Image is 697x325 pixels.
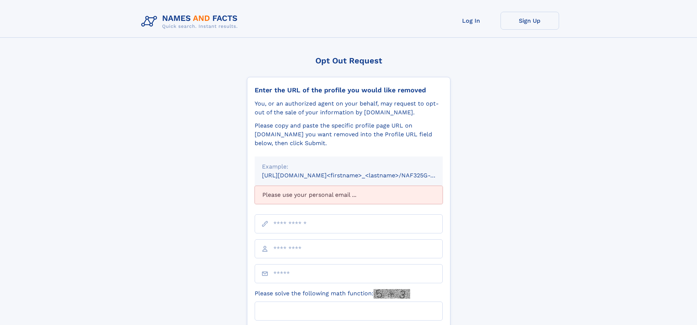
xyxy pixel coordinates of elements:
div: Opt Out Request [247,56,450,65]
label: Please solve the following math function: [255,289,410,299]
small: [URL][DOMAIN_NAME]<firstname>_<lastname>/NAF325G-xxxxxxxx [262,172,457,179]
div: Example: [262,162,435,171]
img: Logo Names and Facts [138,12,244,32]
div: Enter the URL of the profile you would like removed [255,86,443,94]
a: Log In [442,12,501,30]
div: Please use your personal email ... [255,186,443,204]
a: Sign Up [501,12,559,30]
div: You, or an authorized agent on your behalf, may request to opt-out of the sale of your informatio... [255,99,443,117]
div: Please copy and paste the specific profile page URL on [DOMAIN_NAME] you want removed into the Pr... [255,121,443,148]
